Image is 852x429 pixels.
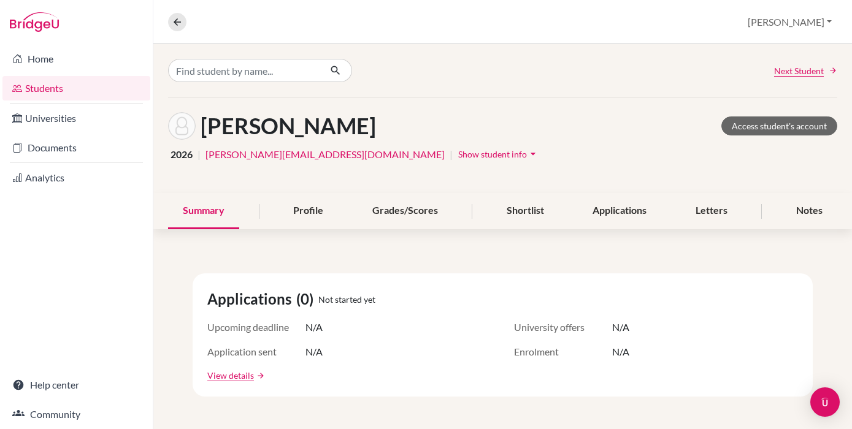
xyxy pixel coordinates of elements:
[774,64,824,77] span: Next Student
[2,47,150,71] a: Home
[492,193,559,229] div: Shortlist
[2,76,150,101] a: Students
[296,288,318,310] span: (0)
[458,149,527,159] span: Show student info
[2,135,150,160] a: Documents
[2,165,150,190] a: Analytics
[207,344,305,359] span: Application sent
[781,193,837,229] div: Notes
[721,116,837,135] a: Access student's account
[742,10,837,34] button: [PERSON_NAME]
[358,193,453,229] div: Grades/Scores
[681,193,742,229] div: Letters
[205,147,445,162] a: [PERSON_NAME][EMAIL_ADDRESS][DOMAIN_NAME]
[774,64,837,77] a: Next Student
[2,373,150,397] a: Help center
[171,147,193,162] span: 2026
[168,59,320,82] input: Find student by name...
[612,344,629,359] span: N/A
[207,320,305,335] span: Upcoming deadline
[207,369,254,382] a: View details
[514,344,612,359] span: Enrolment
[2,106,150,131] a: Universities
[10,12,59,32] img: Bridge-U
[578,193,661,229] div: Applications
[278,193,338,229] div: Profile
[514,320,612,335] span: University offers
[168,112,196,140] img: Felipe Acebey's avatar
[612,320,629,335] span: N/A
[168,193,239,229] div: Summary
[450,147,453,162] span: |
[198,147,201,162] span: |
[201,113,376,139] h1: [PERSON_NAME]
[207,288,296,310] span: Applications
[318,293,375,306] span: Not started yet
[305,320,323,335] span: N/A
[254,371,265,380] a: arrow_forward
[527,148,539,160] i: arrow_drop_down
[2,402,150,427] a: Community
[458,145,540,164] button: Show student infoarrow_drop_down
[810,387,840,417] div: Open Intercom Messenger
[305,344,323,359] span: N/A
